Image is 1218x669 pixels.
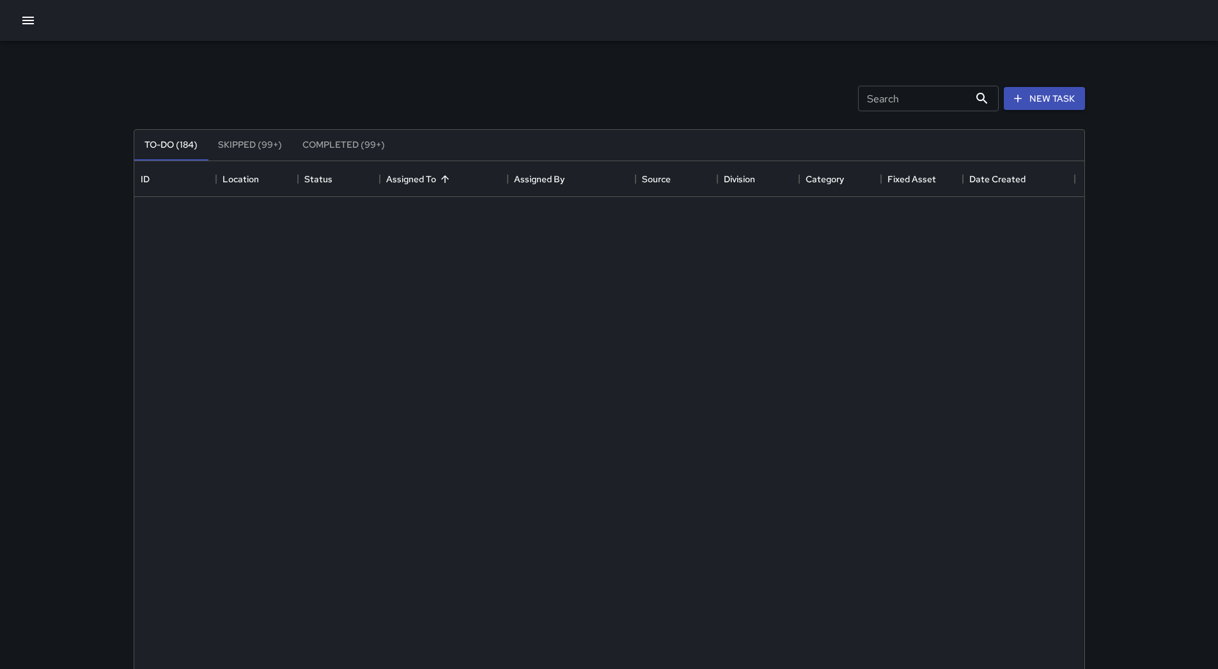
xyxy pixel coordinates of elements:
div: Assigned By [508,161,636,197]
div: Location [216,161,298,197]
div: Assigned By [514,161,565,197]
div: Source [636,161,717,197]
div: Date Created [963,161,1075,197]
button: Skipped (99+) [208,130,292,161]
div: ID [134,161,216,197]
div: Category [799,161,881,197]
button: Completed (99+) [292,130,395,161]
div: Fixed Asset [887,161,936,197]
div: Division [724,161,755,197]
div: Date Created [969,161,1026,197]
div: Division [717,161,799,197]
div: Status [304,161,332,197]
div: Location [223,161,259,197]
div: Assigned To [380,161,508,197]
button: To-Do (184) [134,130,208,161]
button: Sort [436,170,454,188]
div: ID [141,161,150,197]
button: New Task [1004,87,1085,111]
div: Source [642,161,671,197]
div: Category [806,161,844,197]
div: Status [298,161,380,197]
div: Assigned To [386,161,436,197]
div: Fixed Asset [881,161,963,197]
